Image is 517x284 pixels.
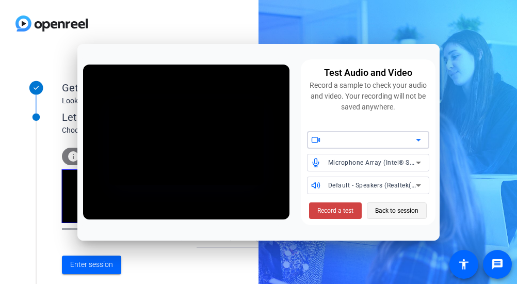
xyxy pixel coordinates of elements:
[458,258,470,271] mat-icon: accessibility
[307,80,429,113] div: Record a sample to check your audio and video. Your recording will not be saved anywhere.
[328,181,440,189] span: Default - Speakers (Realtek(R) Audio)
[324,66,412,80] div: Test Audio and Video
[70,259,113,270] span: Enter session
[62,109,289,125] div: Let's get connected.
[375,201,418,220] span: Back to session
[317,206,353,215] span: Record a test
[491,258,504,271] mat-icon: message
[67,150,79,163] mat-icon: info
[367,202,427,219] button: Back to session
[62,96,268,106] div: Looks like you've been invited to join
[309,202,362,219] button: Record a test
[62,125,289,136] div: Choose your settings
[62,80,268,96] div: Get Ready!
